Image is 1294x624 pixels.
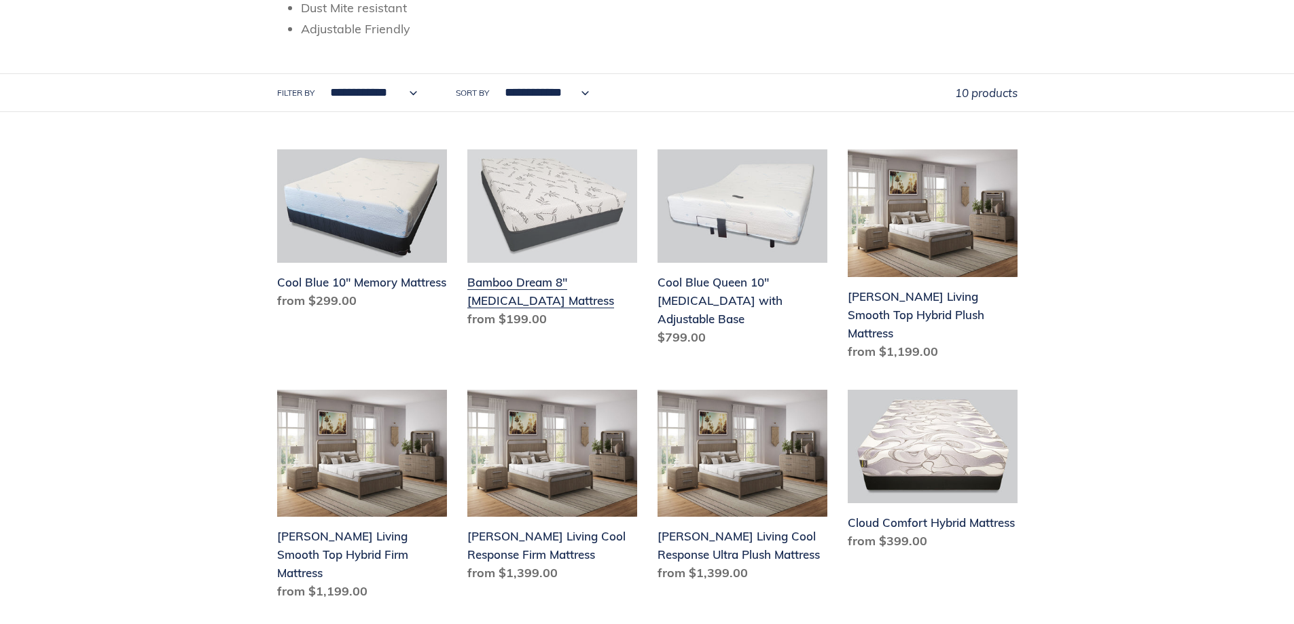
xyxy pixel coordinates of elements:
[456,87,489,99] label: Sort by
[848,390,1018,555] a: Cloud Comfort Hybrid Mattress
[301,20,1018,38] li: Adjustable Friendly
[277,390,447,606] a: Scott Living Smooth Top Hybrid Firm Mattress
[467,390,637,588] a: Scott Living Cool Response Firm Mattress
[277,149,447,315] a: Cool Blue 10" Memory Mattress
[467,149,637,333] a: Bamboo Dream 8" Memory Foam Mattress
[277,87,314,99] label: Filter by
[848,149,1018,366] a: Scott Living Smooth Top Hybrid Plush Mattress
[955,86,1018,100] span: 10 products
[658,149,827,352] a: Cool Blue Queen 10" Memory Foam with Adjustable Base
[658,390,827,588] a: Scott Living Cool Response Ultra Plush Mattress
